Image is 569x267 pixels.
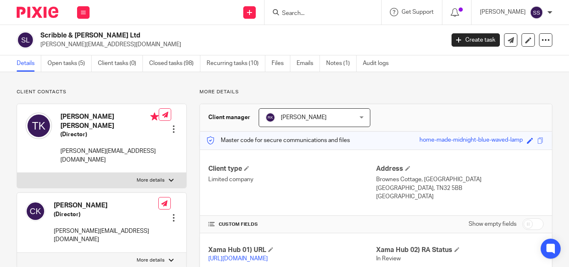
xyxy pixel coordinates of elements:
[208,221,376,228] h4: CUSTOM FIELDS
[17,31,34,49] img: svg%3E
[530,6,543,19] img: svg%3E
[40,31,359,40] h2: Scribble & [PERSON_NAME] Ltd
[206,136,350,145] p: Master code for secure communications and files
[297,55,320,72] a: Emails
[40,40,439,49] p: [PERSON_NAME][EMAIL_ADDRESS][DOMAIN_NAME]
[60,130,159,139] h5: (Director)
[47,55,92,72] a: Open tasks (5)
[200,89,552,95] p: More details
[281,10,356,17] input: Search
[137,257,165,264] p: More details
[376,184,544,192] p: [GEOGRAPHIC_DATA], TN32 5BB
[402,9,434,15] span: Get Support
[208,175,376,184] p: Limited company
[326,55,357,72] a: Notes (1)
[281,115,327,120] span: [PERSON_NAME]
[376,192,544,201] p: [GEOGRAPHIC_DATA]
[25,201,45,221] img: svg%3E
[60,147,159,164] p: [PERSON_NAME][EMAIL_ADDRESS][DOMAIN_NAME]
[60,112,159,130] h4: [PERSON_NAME] [PERSON_NAME]
[480,8,526,16] p: [PERSON_NAME]
[376,175,544,184] p: Brownes Cottage, [GEOGRAPHIC_DATA]
[265,112,275,122] img: svg%3E
[376,256,401,262] span: In Review
[17,55,41,72] a: Details
[137,177,165,184] p: More details
[149,55,200,72] a: Closed tasks (98)
[208,256,268,262] a: [URL][DOMAIN_NAME]
[98,55,143,72] a: Client tasks (0)
[419,136,523,145] div: home-made-midnight-blue-waved-lamp
[469,220,517,228] label: Show empty fields
[17,7,58,18] img: Pixie
[150,112,159,121] i: Primary
[54,210,158,219] h5: (Director)
[207,55,265,72] a: Recurring tasks (10)
[376,165,544,173] h4: Address
[208,113,250,122] h3: Client manager
[363,55,395,72] a: Audit logs
[54,227,158,244] p: [PERSON_NAME][EMAIL_ADDRESS][DOMAIN_NAME]
[452,33,500,47] a: Create task
[376,246,544,255] h4: Xama Hub 02) RA Status
[17,89,187,95] p: Client contacts
[25,112,52,139] img: svg%3E
[54,201,158,210] h4: [PERSON_NAME]
[208,246,376,255] h4: Xama Hub 01) URL
[208,165,376,173] h4: Client type
[272,55,290,72] a: Files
